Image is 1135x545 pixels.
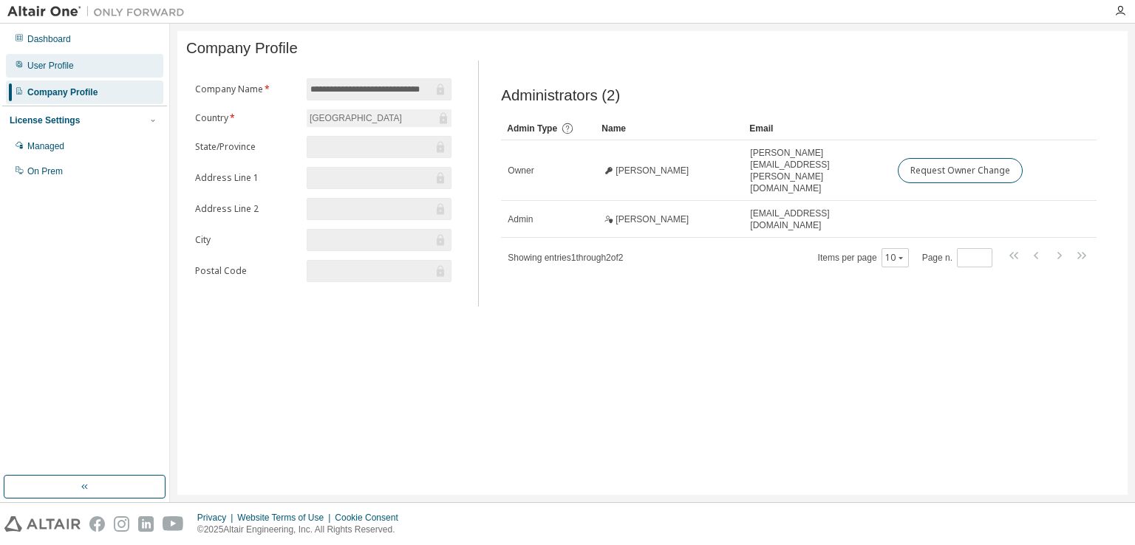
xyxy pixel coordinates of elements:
span: [PERSON_NAME] [616,213,689,225]
div: [GEOGRAPHIC_DATA] [307,109,451,127]
span: Page n. [922,248,992,267]
span: Owner [508,165,534,176]
div: Name [601,117,737,140]
label: Address Line 1 [195,172,298,184]
label: State/Province [195,141,298,153]
div: On Prem [27,165,63,177]
span: Company Profile [186,40,298,57]
label: Postal Code [195,265,298,277]
span: [PERSON_NAME][EMAIL_ADDRESS][PERSON_NAME][DOMAIN_NAME] [750,147,885,194]
span: [EMAIL_ADDRESS][DOMAIN_NAME] [750,208,885,231]
img: Altair One [7,4,192,19]
div: Website Terms of Use [237,512,335,524]
label: Country [195,112,298,124]
button: 10 [885,252,905,264]
button: Request Owner Change [898,158,1023,183]
div: [GEOGRAPHIC_DATA] [307,110,404,126]
label: Address Line 2 [195,203,298,215]
p: © 2025 Altair Engineering, Inc. All Rights Reserved. [197,524,407,536]
span: Admin Type [507,123,557,134]
div: Dashboard [27,33,71,45]
div: Managed [27,140,64,152]
img: facebook.svg [89,516,105,532]
span: Administrators (2) [501,87,620,104]
img: youtube.svg [163,516,184,532]
div: License Settings [10,114,80,126]
img: instagram.svg [114,516,129,532]
div: Email [749,117,885,140]
span: Items per page [818,248,909,267]
span: Showing entries 1 through 2 of 2 [508,253,623,263]
div: Company Profile [27,86,98,98]
span: Admin [508,213,533,225]
label: City [195,234,298,246]
div: Cookie Consent [335,512,406,524]
div: User Profile [27,60,74,72]
div: Privacy [197,512,237,524]
img: linkedin.svg [138,516,154,532]
img: altair_logo.svg [4,516,81,532]
label: Company Name [195,83,298,95]
span: [PERSON_NAME] [616,165,689,176]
